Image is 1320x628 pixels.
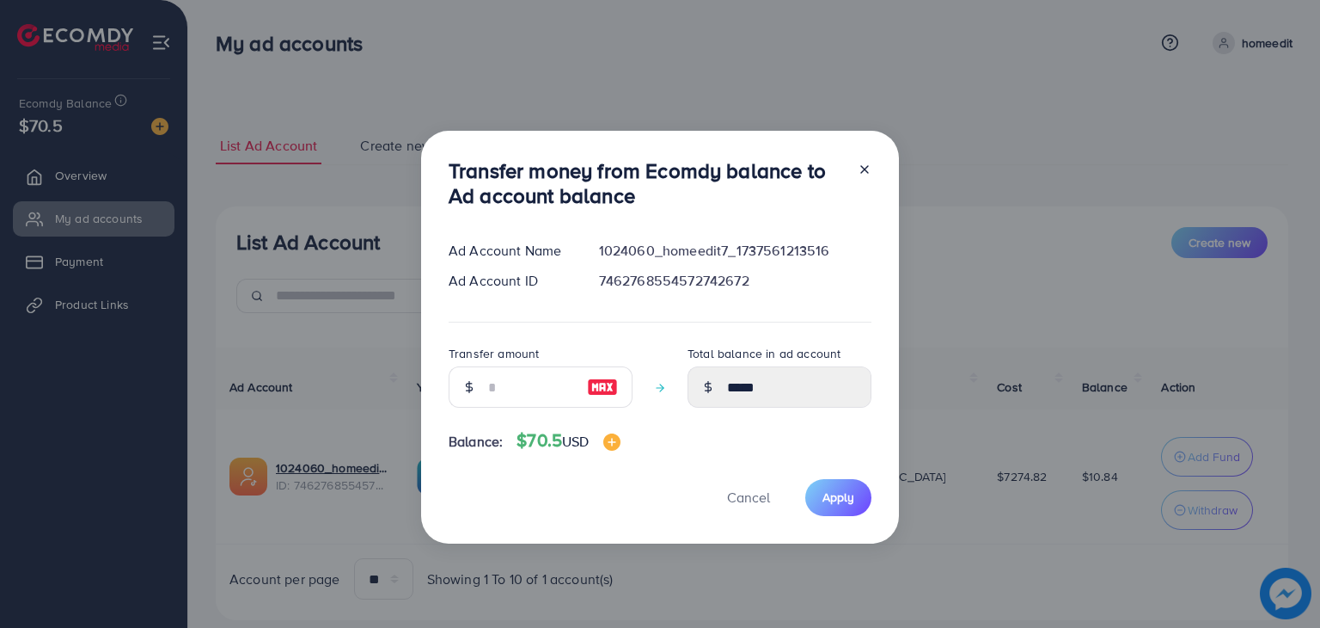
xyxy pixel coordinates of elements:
[516,430,620,452] h4: $70.5
[435,271,585,291] div: Ad Account ID
[585,241,885,261] div: 1024060_homeedit7_1737561213516
[449,158,844,208] h3: Transfer money from Ecomdy balance to Ad account balance
[449,432,503,452] span: Balance:
[587,377,618,397] img: image
[562,432,589,451] span: USD
[706,479,791,516] button: Cancel
[603,434,620,451] img: image
[805,479,871,516] button: Apply
[435,241,585,261] div: Ad Account Name
[687,345,840,362] label: Total balance in ad account
[585,271,885,291] div: 7462768554572742672
[822,489,854,506] span: Apply
[449,345,539,362] label: Transfer amount
[727,488,770,507] span: Cancel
